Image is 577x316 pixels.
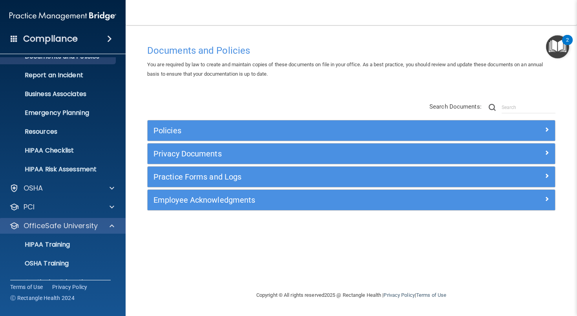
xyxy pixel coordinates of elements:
[153,173,447,181] h5: Practice Forms and Logs
[416,292,446,298] a: Terms of Use
[23,33,78,44] h4: Compliance
[10,283,43,291] a: Terms of Use
[5,71,112,79] p: Report an Incident
[208,283,495,308] div: Copyright © All rights reserved 2025 @ Rectangle Health | |
[5,109,112,117] p: Emergency Planning
[5,241,70,249] p: HIPAA Training
[383,292,414,298] a: Privacy Policy
[153,171,549,183] a: Practice Forms and Logs
[546,35,569,58] button: Open Resource Center, 2 new notifications
[52,283,88,291] a: Privacy Policy
[5,147,112,154] p: HIPAA Checklist
[5,53,112,60] p: Documents and Policies
[9,183,114,193] a: OSHA
[502,102,555,113] input: Search
[5,128,112,136] p: Resources
[147,62,543,77] span: You are required by law to create and maintain copies of these documents on file in your office. ...
[429,103,482,110] span: Search Documents:
[153,126,447,135] h5: Policies
[153,124,549,137] a: Policies
[153,147,549,160] a: Privacy Documents
[566,40,569,50] div: 2
[489,104,496,111] img: ic-search.3b580494.png
[153,196,447,204] h5: Employee Acknowledgments
[10,294,75,302] span: Ⓒ Rectangle Health 2024
[9,202,114,212] a: PCI
[5,90,112,98] p: Business Associates
[5,260,69,267] p: OSHA Training
[147,45,555,56] h4: Documents and Policies
[153,149,447,158] h5: Privacy Documents
[153,194,549,206] a: Employee Acknowledgments
[24,202,35,212] p: PCI
[5,165,112,173] p: HIPAA Risk Assessment
[441,260,568,292] iframe: Drift Widget Chat Controller
[9,221,114,231] a: OfficeSafe University
[24,183,43,193] p: OSHA
[5,278,112,286] p: Continuing Education
[24,221,98,231] p: OfficeSafe University
[9,8,116,24] img: PMB logo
